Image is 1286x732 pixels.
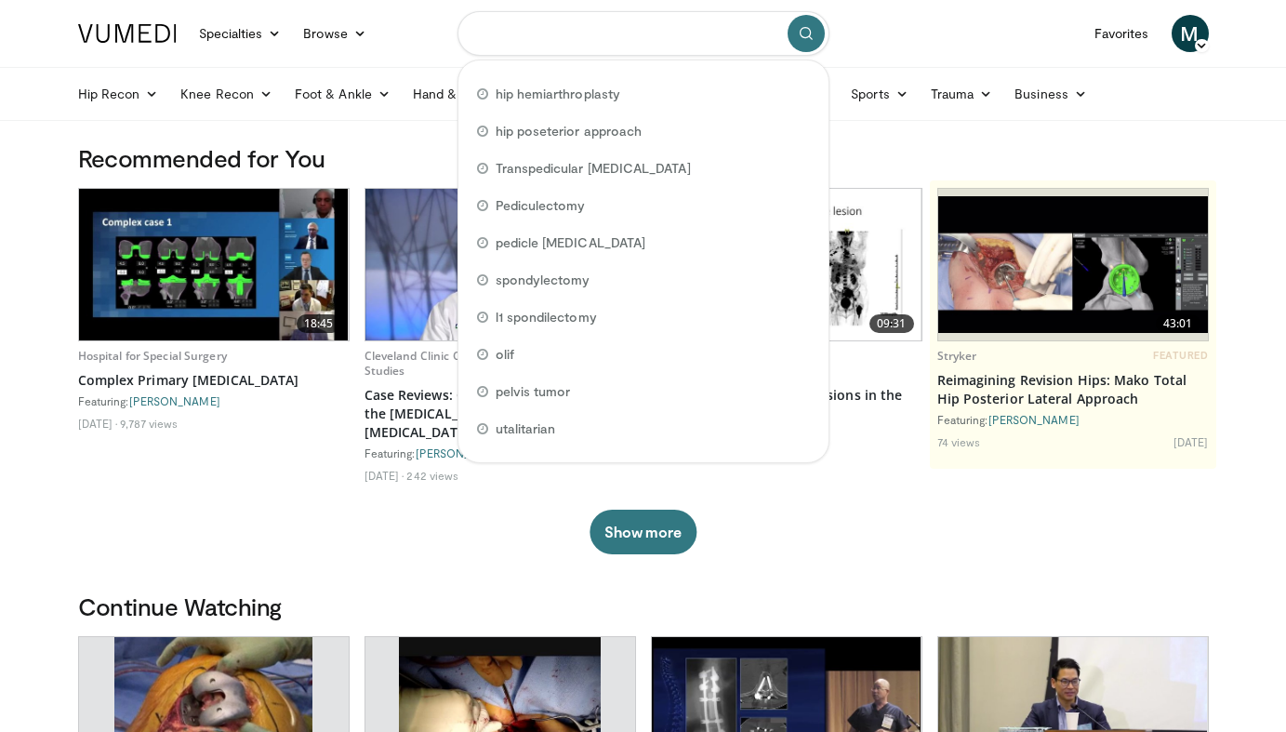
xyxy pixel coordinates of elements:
li: [DATE] [78,416,118,431]
a: Hospital for Special Surgery [78,348,227,364]
a: Stryker [937,348,977,364]
a: Reimagining Revision Hips: Mako Total Hip Posterior Lateral Approach [937,371,1209,408]
span: utalitarian [496,419,556,438]
a: [PERSON_NAME] [416,446,507,459]
span: 43:01 [1156,314,1200,333]
a: Cleveland Clinic Orthopaedic Case Studies [365,348,550,379]
a: M [1172,15,1209,52]
h3: Continue Watching [78,592,1209,621]
div: Featuring: [78,393,350,408]
span: spondylectomy [496,271,590,289]
a: [PERSON_NAME] [129,394,220,407]
a: Foot & Ankle [284,75,402,113]
span: 18:45 [297,314,341,333]
img: 6632ea9e-2a24-47c5-a9a2-6608124666dc.620x360_q85_upscale.jpg [938,196,1208,333]
a: Complex Primary [MEDICAL_DATA] [78,371,350,390]
a: 43:01 [938,189,1208,340]
span: Pediculectomy [496,196,586,215]
a: Knee Recon [169,75,284,113]
span: olif [496,345,514,364]
input: Search topics, interventions [457,11,829,56]
li: 9,787 views [120,416,178,431]
span: pedicle [MEDICAL_DATA] [496,233,646,252]
a: Specialties [188,15,293,52]
a: Case Reviews: Connecting a Leg Bone to the [MEDICAL_DATA] Bone to Treat [MEDICAL_DATA], Chondoros... [365,386,636,442]
a: Trauma [920,75,1004,113]
div: Featuring: [937,412,1209,427]
a: 18:45 [79,189,349,340]
img: e4f1a5b7-268b-4559-afc9-fa94e76e0451.620x360_q85_upscale.jpg [79,189,349,340]
li: 74 views [937,434,981,449]
h3: Recommended for You [78,143,1209,173]
span: hip poseterior approach [496,122,643,140]
img: VuMedi Logo [78,24,177,43]
a: Browse [292,15,378,52]
a: Sports [840,75,920,113]
a: [PERSON_NAME] [988,413,1080,426]
span: FEATURED [1153,349,1208,362]
span: Transpedicular [MEDICAL_DATA] [496,159,691,178]
img: 0c29015b-69d3-49ef-a353-53da628eecba.620x360_q85_upscale.jpg [365,189,635,340]
div: Featuring: [365,446,636,460]
li: 242 views [406,468,458,483]
a: Favorites [1083,15,1160,52]
span: 09:31 [869,314,914,333]
a: 06:03 [365,189,635,340]
span: hip hemiarthroplasty [496,85,620,103]
a: Hand & Wrist [402,75,522,113]
a: Business [1003,75,1098,113]
li: [DATE] [1173,434,1209,449]
span: pelvis tumor [496,382,571,401]
button: Show more [590,510,696,554]
a: Hip Recon [67,75,170,113]
li: [DATE] [365,468,404,483]
span: l1 spondilectomy [496,308,597,326]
